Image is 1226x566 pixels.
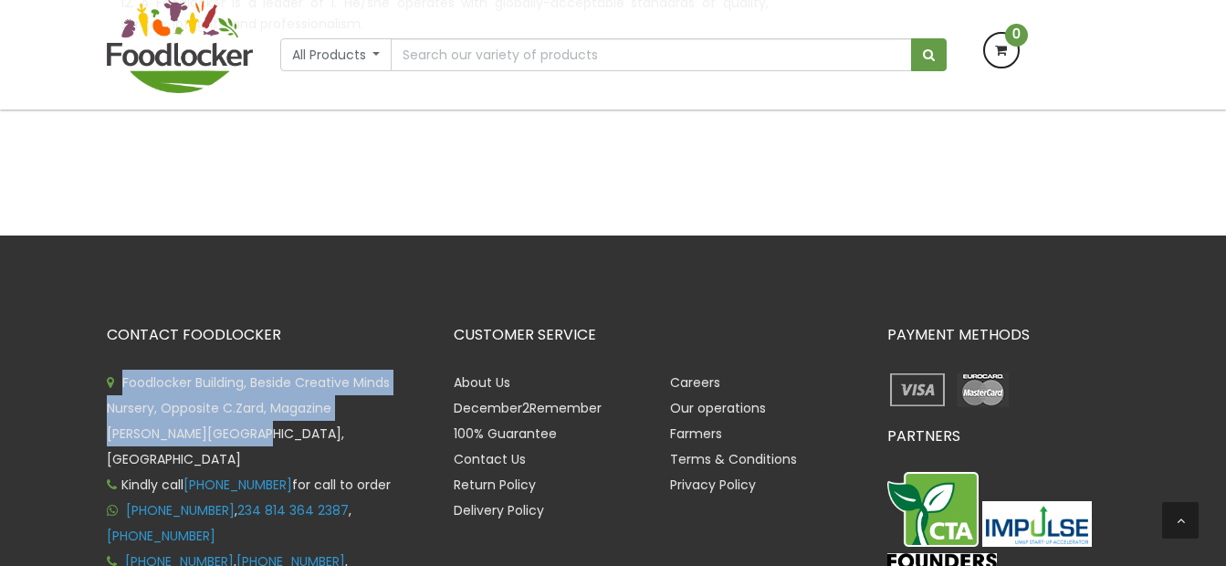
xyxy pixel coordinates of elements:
[1005,24,1028,47] span: 0
[670,450,797,468] a: Terms & Conditions
[982,501,1092,546] img: Impulse
[107,476,391,494] span: Kindly call for call to order
[126,501,235,519] a: [PHONE_NUMBER]
[952,370,1013,410] img: payment
[107,527,215,545] a: [PHONE_NUMBER]
[391,38,911,71] input: Search our variety of products
[183,476,292,494] a: [PHONE_NUMBER]
[454,476,536,494] a: Return Policy
[454,501,544,519] a: Delivery Policy
[107,327,426,343] h3: CONTACT FOODLOCKER
[454,399,602,417] a: December2Remember
[670,424,722,443] a: Farmers
[237,501,349,519] a: 234 814 364 2387
[887,327,1120,343] h3: PAYMENT METHODS
[107,373,390,468] span: Foodlocker Building, Beside Creative Minds Nursery, Opposite C.Zard, Magazine [PERSON_NAME][GEOGR...
[887,472,979,547] img: CTA
[887,428,1120,445] h3: PARTNERS
[454,450,526,468] a: Contact Us
[107,501,351,545] span: , ,
[454,327,860,343] h3: CUSTOMER SERVICE
[670,373,720,392] a: Careers
[670,476,756,494] a: Privacy Policy
[454,373,510,392] a: About Us
[454,424,557,443] a: 100% Guarantee
[280,38,393,71] button: All Products
[887,370,948,410] img: payment
[670,399,766,417] a: Our operations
